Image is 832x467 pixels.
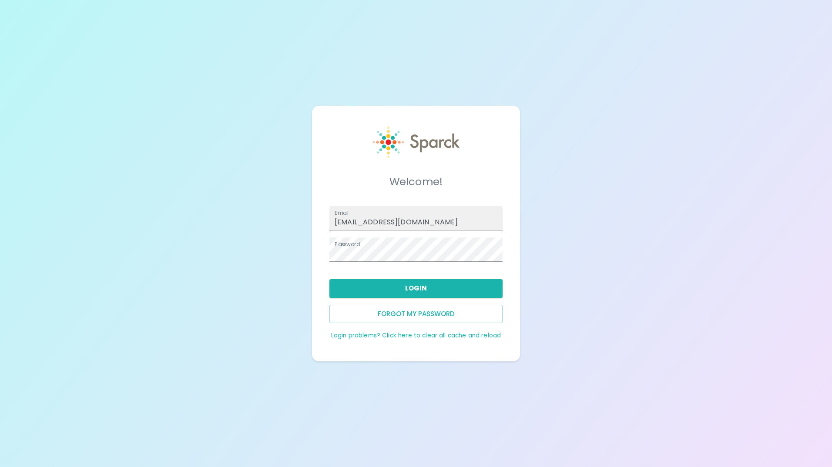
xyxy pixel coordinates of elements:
button: Forgot my password [329,305,503,323]
h5: Welcome! [329,175,503,189]
a: Login problems? Click here to clear all cache and reload [331,331,501,340]
button: Login [329,279,503,297]
img: Sparck logo [373,127,460,158]
label: Password [335,240,360,248]
label: Email [335,209,349,217]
